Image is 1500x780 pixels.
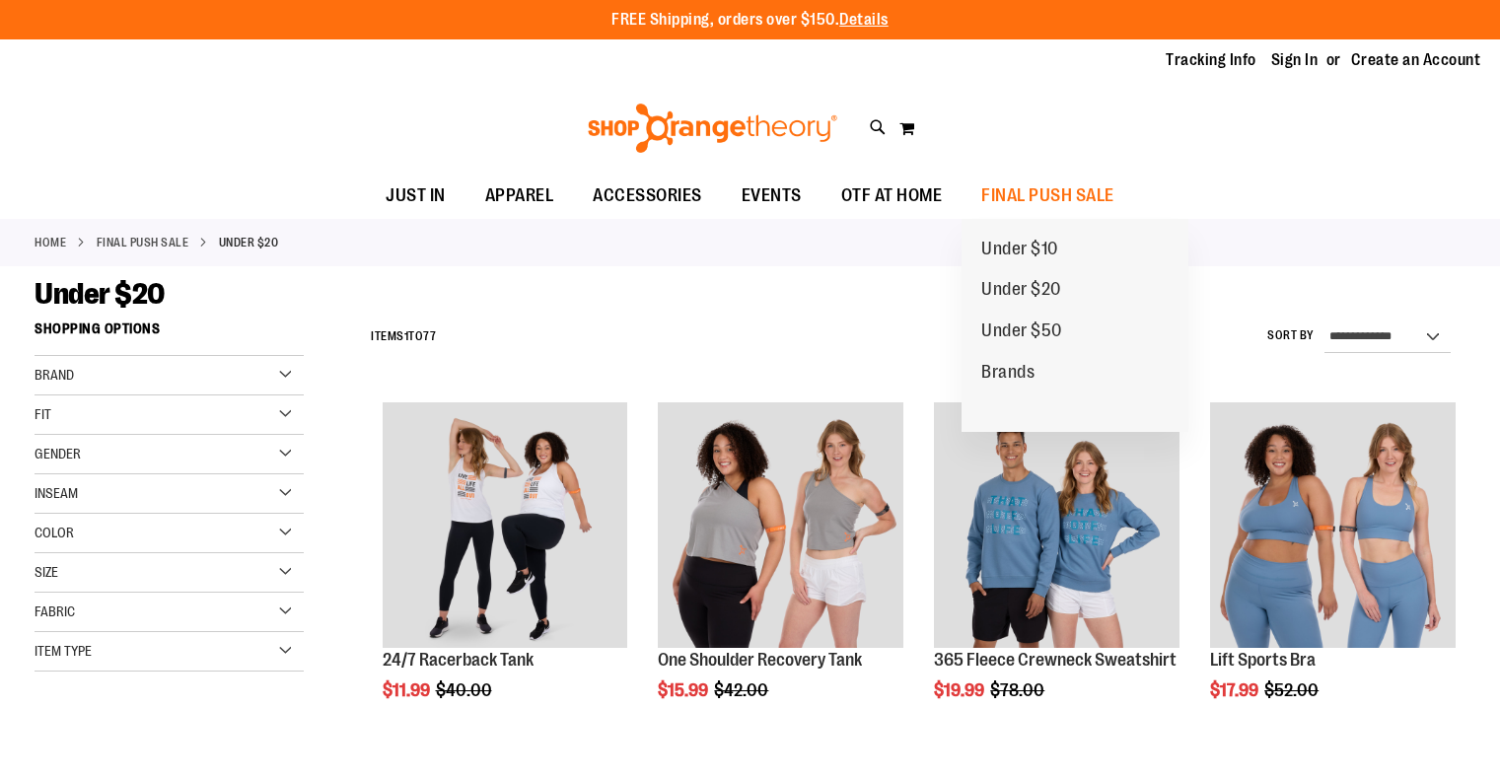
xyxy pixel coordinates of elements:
span: Size [35,564,58,580]
span: Under $20 [981,279,1061,304]
a: ACCESSORIES [573,174,722,219]
a: Under $10 [962,229,1078,270]
span: $15.99 [658,680,711,700]
span: $52.00 [1264,680,1321,700]
a: 365 Fleece Crewneck Sweatshirt [934,402,1179,651]
span: Under $10 [981,239,1058,263]
a: FINAL PUSH SALE [97,234,189,251]
span: Brands [981,362,1035,387]
span: 1 [404,329,409,343]
span: ACCESSORIES [593,174,702,218]
span: Inseam [35,485,78,501]
span: $40.00 [436,680,495,700]
span: JUST IN [386,174,446,218]
span: $78.00 [990,680,1047,700]
span: $17.99 [1210,680,1261,700]
div: product [648,392,913,750]
a: Brands [962,352,1054,393]
span: 77 [423,329,436,343]
span: EVENTS [742,174,802,218]
strong: Shopping Options [35,312,304,356]
span: $11.99 [383,680,433,700]
a: One Shoulder Recovery Tank [658,650,862,670]
img: Shop Orangetheory [585,104,840,153]
a: OTF AT HOME [821,174,963,219]
span: Color [35,525,74,540]
span: Under $20 [35,277,165,311]
label: Sort By [1267,327,1315,344]
span: OTF AT HOME [841,174,943,218]
a: Lift Sports Bra [1210,650,1316,670]
img: Main view of One Shoulder Recovery Tank [658,402,903,648]
strong: Under $20 [219,234,279,251]
span: APPAREL [485,174,554,218]
span: $42.00 [714,680,771,700]
a: APPAREL [465,174,574,219]
a: 24/7 Racerback Tank [383,402,628,651]
div: product [924,392,1189,750]
a: Main of 2024 Covention Lift Sports Bra [1210,402,1456,651]
img: 365 Fleece Crewneck Sweatshirt [934,402,1179,648]
img: Main of 2024 Covention Lift Sports Bra [1210,402,1456,648]
span: Fabric [35,603,75,619]
img: 24/7 Racerback Tank [383,402,628,648]
ul: FINAL PUSH SALE [962,219,1188,433]
span: FINAL PUSH SALE [981,174,1114,218]
a: Under $50 [962,311,1082,352]
a: 24/7 Racerback Tank [383,650,534,670]
a: Main view of One Shoulder Recovery Tank [658,402,903,651]
span: Gender [35,446,81,461]
div: product [1200,392,1465,750]
span: Fit [35,406,51,422]
p: FREE Shipping, orders over $150. [611,9,889,32]
a: Under $20 [962,269,1081,311]
a: EVENTS [722,174,821,219]
span: $19.99 [934,680,987,700]
div: product [373,392,638,750]
a: Tracking Info [1166,49,1256,71]
a: Create an Account [1351,49,1481,71]
a: JUST IN [366,174,465,219]
h2: Items to [371,321,436,352]
span: Under $50 [981,320,1062,345]
a: Sign In [1271,49,1319,71]
span: Item Type [35,643,92,659]
a: FINAL PUSH SALE [962,174,1134,218]
a: 365 Fleece Crewneck Sweatshirt [934,650,1177,670]
a: Home [35,234,66,251]
span: Brand [35,367,74,383]
a: Details [839,11,889,29]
